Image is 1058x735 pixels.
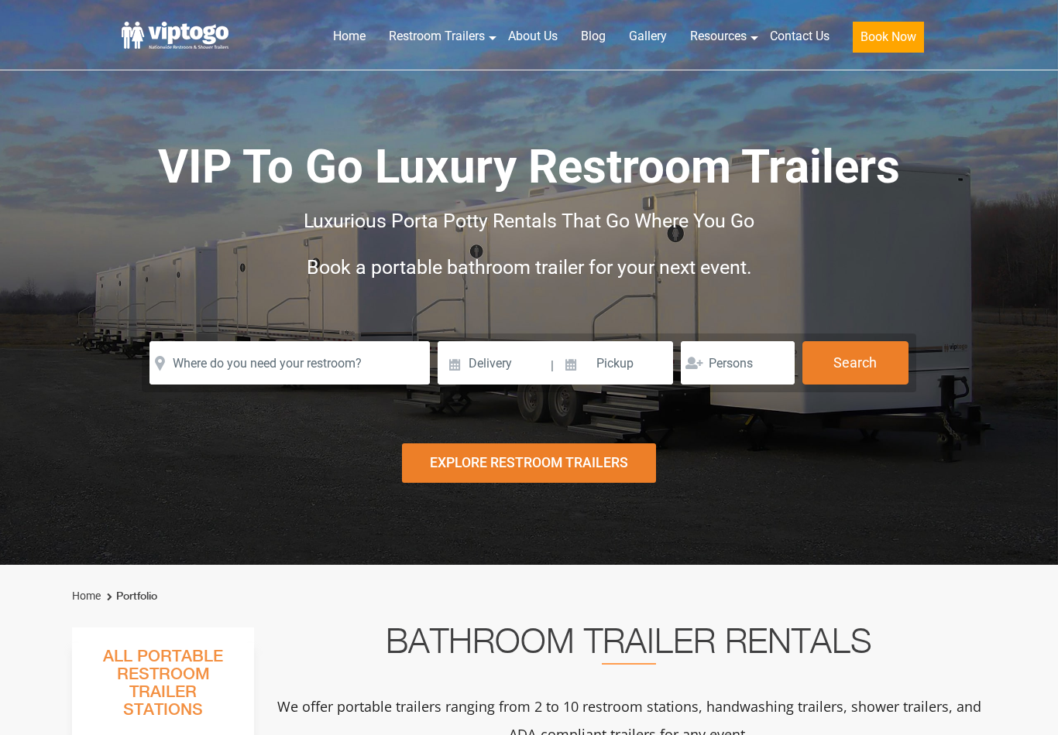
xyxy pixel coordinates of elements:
[551,341,554,391] span: |
[617,19,678,53] a: Gallery
[678,19,758,53] a: Resources
[149,341,430,385] input: Where do you need your restroom?
[758,19,841,53] a: Contact Us
[853,22,924,53] button: Book Now
[438,341,548,385] input: Delivery
[304,210,754,232] span: Luxurious Porta Potty Rentals That Go Where You Go
[681,341,795,385] input: Persons
[402,443,656,483] div: Explore Restroom Trailers
[321,19,377,53] a: Home
[377,19,496,53] a: Restroom Trailers
[307,256,752,279] span: Book a portable bathroom trailer for your next event.
[496,19,569,53] a: About Us
[802,341,909,385] button: Search
[569,19,617,53] a: Blog
[72,590,101,602] a: Home
[555,341,673,385] input: Pickup
[275,627,983,665] h2: Bathroom Trailer Rentals
[841,19,936,62] a: Book Now
[103,587,157,606] li: Portfolio
[158,139,900,194] span: VIP To Go Luxury Restroom Trailers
